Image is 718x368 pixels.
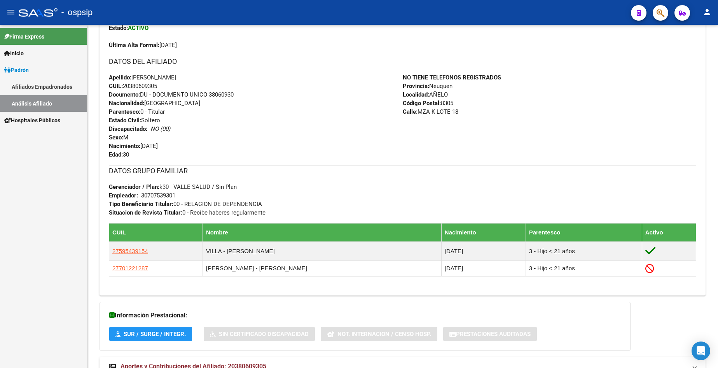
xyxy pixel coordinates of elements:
[109,201,173,208] strong: Tipo Beneficiario Titular:
[109,108,165,115] span: 0 - Titular
[203,261,441,276] td: [PERSON_NAME] - [PERSON_NAME]
[109,117,160,124] span: Soltero
[109,91,234,98] span: DU - DOCUMENTO UNICO 38060930
[109,56,696,67] h3: DATOS DEL AFILIADO
[109,209,182,216] strong: Situacion de Revista Titular:
[128,25,148,32] strong: ACTIVO
[109,100,200,107] span: [GEOGRAPHIC_DATA]
[403,83,429,90] strong: Provincia:
[702,7,712,17] mat-icon: person
[692,342,710,360] div: Open Intercom Messenger
[337,331,431,338] span: Not. Internacion / Censo Hosp.
[526,241,642,261] td: 3 - Hijo < 21 años
[109,83,157,90] span: 20380609305
[203,241,441,261] td: VILLA - [PERSON_NAME]
[109,327,192,341] button: SUR / SURGE / INTEGR.
[203,223,441,241] th: Nombre
[441,241,526,261] td: [DATE]
[109,151,129,158] span: 30
[109,209,266,216] span: 0 - Recibe haberes regularmente
[642,223,696,241] th: Activo
[403,83,452,90] span: Neuquen
[403,91,448,98] span: AÑELO
[109,201,262,208] span: 00 - RELACION DE DEPENDENCIA
[109,74,176,81] span: [PERSON_NAME]
[6,7,16,17] mat-icon: menu
[403,100,441,107] strong: Código Postal:
[109,223,203,241] th: CUIL
[109,134,128,141] span: M
[109,100,144,107] strong: Nacionalidad:
[109,117,141,124] strong: Estado Civil:
[403,91,429,98] strong: Localidad:
[109,183,159,190] strong: Gerenciador / Plan:
[526,223,642,241] th: Parentesco
[109,143,158,150] span: [DATE]
[109,125,147,132] strong: Discapacitado:
[109,166,696,176] h3: DATOS GRUPO FAMILIAR
[441,223,526,241] th: Nacimiento
[150,125,170,132] i: NO (00)
[112,248,148,254] span: 27595439154
[109,83,123,90] strong: CUIL:
[403,108,418,115] strong: Calle:
[4,116,60,125] span: Hospitales Públicos
[109,42,177,49] span: [DATE]
[109,74,131,81] strong: Apellido:
[112,265,148,271] span: 27701221287
[109,25,128,32] strong: Estado:
[4,49,24,58] span: Inicio
[441,261,526,276] td: [DATE]
[109,192,138,199] strong: Empleador:
[61,4,93,21] span: - ospsip
[526,261,642,276] td: 3 - Hijo < 21 años
[456,331,531,338] span: Prestaciones Auditadas
[443,327,537,341] button: Prestaciones Auditadas
[403,108,458,115] span: MZA K LOTE 18
[109,108,140,115] strong: Parentesco:
[109,91,140,98] strong: Documento:
[124,331,186,338] span: SUR / SURGE / INTEGR.
[109,143,140,150] strong: Nacimiento:
[141,191,175,200] div: 30707539301
[204,327,315,341] button: Sin Certificado Discapacidad
[109,151,123,158] strong: Edad:
[109,183,237,190] span: k30 - VALLE SALUD / Sin Plan
[109,42,159,49] strong: Última Alta Formal:
[4,32,44,41] span: Firma Express
[403,74,501,81] strong: NO TIENE TELEFONOS REGISTRADOS
[109,134,123,141] strong: Sexo:
[109,310,621,321] h3: Información Prestacional:
[219,331,309,338] span: Sin Certificado Discapacidad
[321,327,437,341] button: Not. Internacion / Censo Hosp.
[4,66,29,74] span: Padrón
[403,100,453,107] span: 8305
